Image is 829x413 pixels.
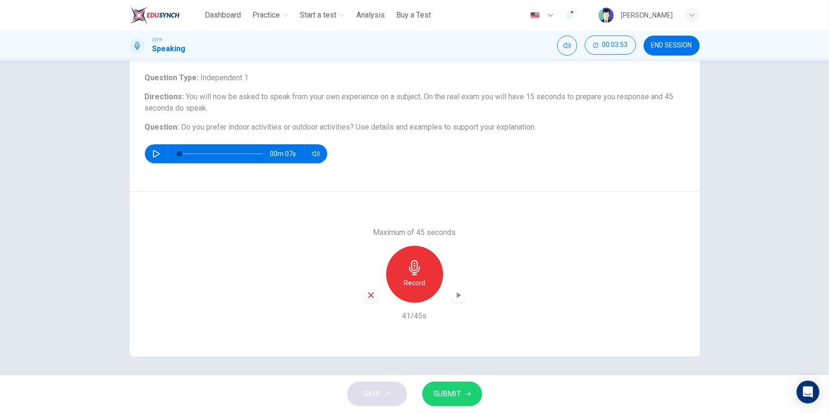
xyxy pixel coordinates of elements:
[602,41,628,49] span: 00:03:53
[529,12,541,19] img: en
[356,122,536,131] span: Use details and examples to support your explanation.
[353,7,389,24] button: Analysis
[396,9,431,21] span: Buy a Test
[621,9,673,21] div: [PERSON_NAME]
[300,9,336,21] span: Start a test
[130,6,180,25] img: ELTC logo
[402,310,427,322] h6: 41/45s
[797,381,819,404] div: Open Intercom Messenger
[356,9,385,21] span: Analysis
[205,9,241,21] span: Dashboard
[296,7,349,24] button: Start a test
[252,9,280,21] span: Practice
[644,36,700,56] button: END SESSION
[386,246,443,303] button: Record
[248,7,292,24] button: Practice
[199,73,249,82] span: Independent 1
[145,72,685,84] h6: Question Type :
[404,277,425,289] h6: Record
[373,227,456,238] h6: Maximum of 45 seconds
[181,122,354,131] span: Do you prefer indoor activities or outdoor activities?
[434,387,461,401] span: SUBMIT
[599,8,614,23] img: Profile picture
[152,43,186,55] h1: Speaking
[152,37,162,43] span: CEFR
[130,6,201,25] a: ELTC logo
[145,92,674,113] span: You will now be asked to speak from your own experience on a subject. On the real exam you will h...
[145,91,685,114] h6: Directions :
[422,382,482,406] button: SUBMIT
[392,7,435,24] button: Buy a Test
[145,122,685,133] h6: Question :
[557,36,577,56] div: Mute
[201,7,245,24] button: Dashboard
[270,144,304,163] span: 00m 07s
[585,36,636,55] button: 00:03:53
[651,42,692,49] span: END SESSION
[585,36,636,56] div: Hide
